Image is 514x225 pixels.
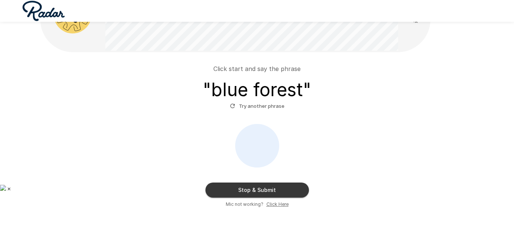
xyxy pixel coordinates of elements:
button: Stop & Submit [205,183,309,198]
p: Click start and say the phrase [213,64,301,73]
h3: " blue forest " [203,79,311,100]
span: Mic not working? [226,201,263,208]
button: Try another phrase [228,100,286,112]
u: Click Here [266,201,289,207]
